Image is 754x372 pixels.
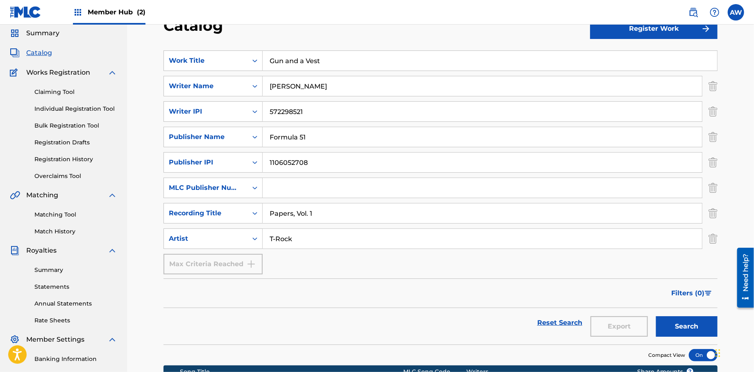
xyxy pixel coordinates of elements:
[709,152,718,173] img: Delete Criterion
[533,314,586,332] a: Reset Search
[590,18,718,39] button: Register Work
[715,341,720,365] div: Drag
[10,335,20,345] img: Member Settings
[26,48,52,58] span: Catalog
[648,351,685,359] span: Compact View
[107,190,117,200] img: expand
[10,28,20,38] img: Summary
[706,4,723,21] div: Help
[34,105,117,113] a: Individual Registration Tool
[10,28,59,38] a: SummarySummary
[709,127,718,147] img: Delete Criterion
[10,6,41,18] img: MLC Logo
[10,48,52,58] a: CatalogCatalog
[701,24,711,34] img: f7272a7cc735f4ea7f67.svg
[34,299,117,308] a: Annual Statements
[666,283,718,304] button: Filters (0)
[34,266,117,274] a: Summary
[137,8,145,16] span: (2)
[164,50,718,345] form: Search Form
[709,228,718,249] img: Delete Criterion
[169,56,243,66] div: Work Title
[709,101,718,122] img: Delete Criterion
[34,121,117,130] a: Bulk Registration Tool
[728,4,744,21] div: User Menu
[10,68,20,78] img: Works Registration
[688,7,698,17] img: search
[88,7,145,17] span: Member Hub
[26,246,57,256] span: Royalties
[709,76,718,96] img: Delete Criterion
[709,203,718,224] img: Delete Criterion
[107,335,117,345] img: expand
[107,68,117,78] img: expand
[685,4,702,21] a: Public Search
[10,190,20,200] img: Matching
[656,316,718,337] button: Search
[34,172,117,180] a: Overclaims Tool
[34,355,117,363] a: Banking Information
[671,288,704,298] span: Filters ( 0 )
[169,81,243,91] div: Writer Name
[709,178,718,198] img: Delete Criterion
[710,7,720,17] img: help
[26,335,84,345] span: Member Settings
[731,244,754,310] iframe: Resource Center
[34,227,117,236] a: Match History
[705,291,712,296] img: filter
[10,48,20,58] img: Catalog
[713,333,754,372] iframe: Chat Widget
[26,28,59,38] span: Summary
[34,316,117,325] a: Rate Sheets
[169,208,243,218] div: Recording Title
[34,283,117,291] a: Statements
[34,88,117,96] a: Claiming Tool
[73,7,83,17] img: Top Rightsholders
[107,246,117,256] img: expand
[169,107,243,116] div: Writer IPI
[169,234,243,244] div: Artist
[169,132,243,142] div: Publisher Name
[26,190,58,200] span: Matching
[169,157,243,167] div: Publisher IPI
[34,138,117,147] a: Registration Drafts
[164,16,227,35] h2: Catalog
[26,68,90,78] span: Works Registration
[10,246,20,256] img: Royalties
[169,183,243,193] div: MLC Publisher Number
[34,155,117,164] a: Registration History
[34,210,117,219] a: Matching Tool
